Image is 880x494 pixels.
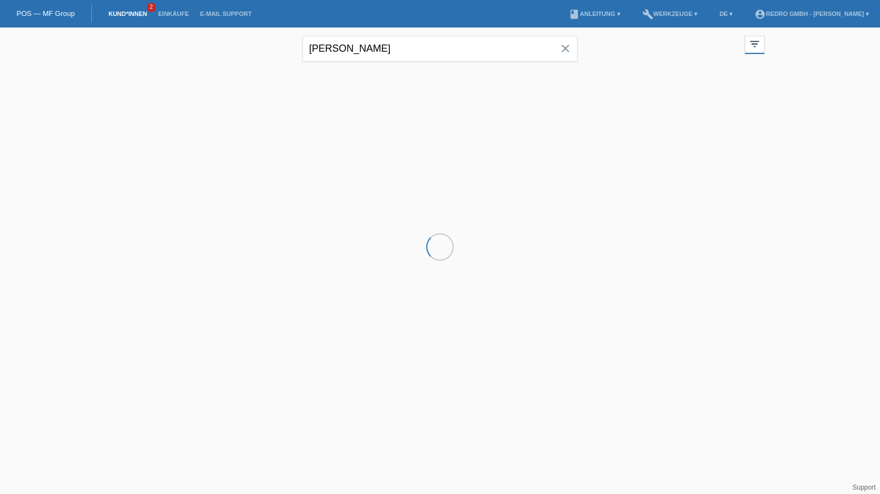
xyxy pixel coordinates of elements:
[195,10,257,17] a: E-Mail Support
[637,10,703,17] a: buildWerkzeuge ▾
[302,36,577,62] input: Suche...
[147,3,156,12] span: 2
[152,10,194,17] a: Einkäufe
[103,10,152,17] a: Kund*innen
[559,42,572,55] i: close
[749,38,761,50] i: filter_list
[714,10,738,17] a: DE ▾
[16,9,75,18] a: POS — MF Group
[642,9,653,20] i: build
[749,10,875,17] a: account_circleRedro GmbH - [PERSON_NAME] ▾
[755,9,766,20] i: account_circle
[563,10,625,17] a: bookAnleitung ▾
[853,484,876,491] a: Support
[569,9,580,20] i: book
